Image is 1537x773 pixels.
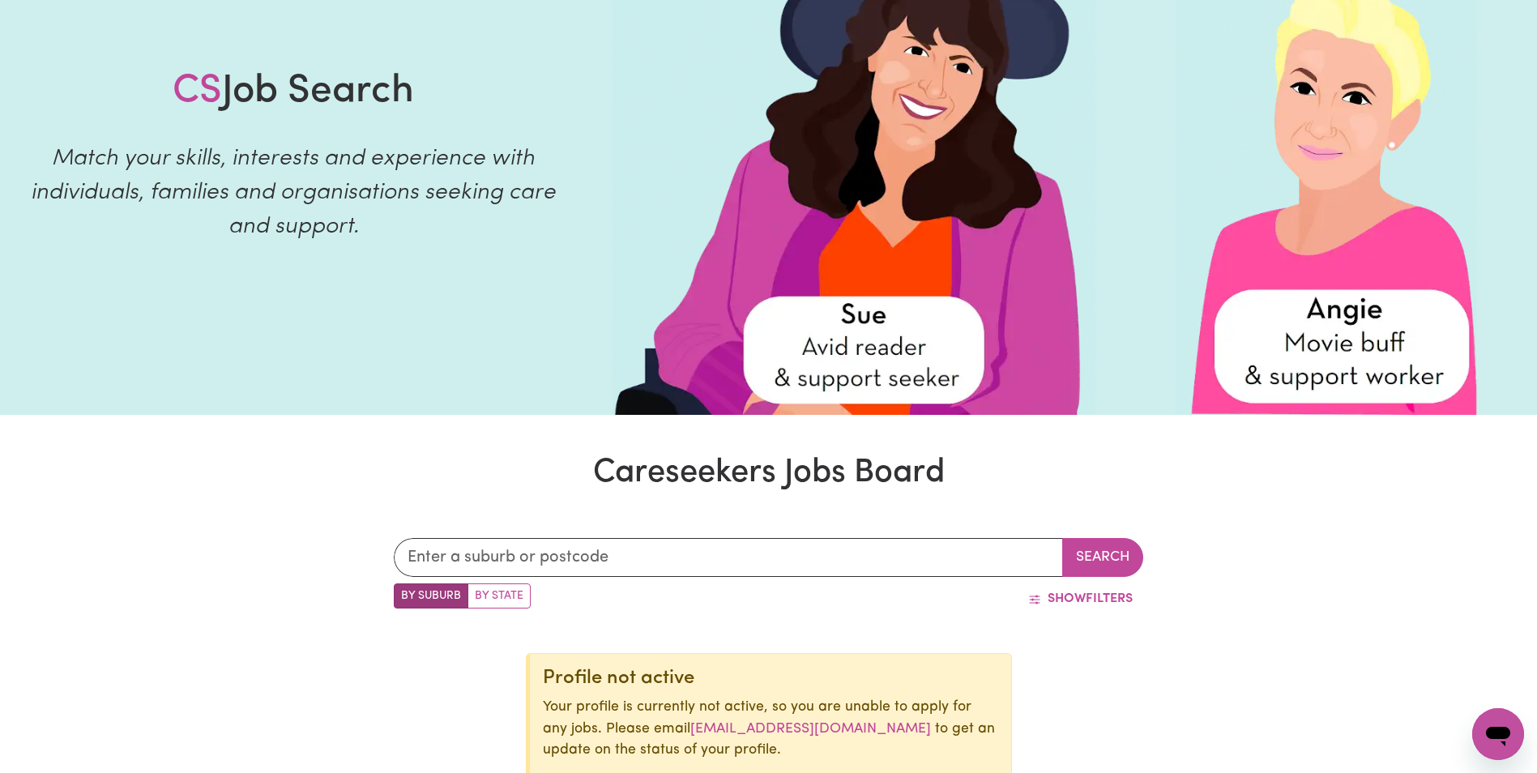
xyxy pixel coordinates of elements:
[468,583,531,609] label: Search by state
[19,142,567,244] p: Match your skills, interests and experience with individuals, families and organisations seeking ...
[394,538,1063,577] input: Enter a suburb or postcode
[543,697,998,761] p: Your profile is currently not active, so you are unable to apply for any jobs. Please email to ge...
[1048,592,1086,605] span: Show
[394,583,468,609] label: Search by suburb/post code
[690,722,931,736] a: [EMAIL_ADDRESS][DOMAIN_NAME]
[543,667,998,690] div: Profile not active
[173,72,222,111] span: CS
[1472,708,1524,760] iframe: Button to launch messaging window
[173,69,414,116] h1: Job Search
[1062,538,1143,577] button: Search
[1018,583,1143,614] button: ShowFilters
